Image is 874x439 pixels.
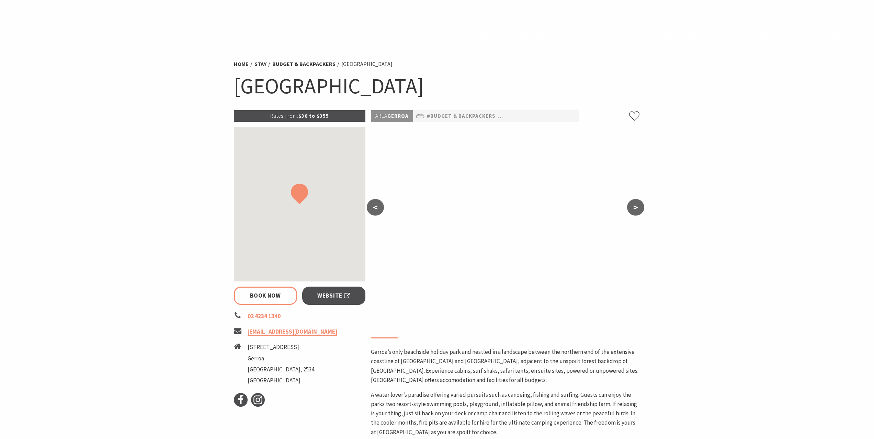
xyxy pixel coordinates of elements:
h1: [GEOGRAPHIC_DATA] [234,72,640,100]
p: A water lover’s paradise offering varied pursuits such as canoeing, fishing and surfing. Guests c... [371,390,640,437]
span: Home [476,31,493,39]
span: What’s On [663,31,697,39]
span: Winter Deals [757,31,800,39]
a: #Camping & Holiday Parks [498,112,573,120]
a: Book Now [234,287,297,305]
a: 02 4234 1340 [248,312,281,320]
p: Gerroa [371,110,413,122]
li: [GEOGRAPHIC_DATA], 2534 [248,365,314,374]
span: Stay [565,31,580,39]
li: [STREET_ADDRESS] [248,343,314,352]
a: #Budget & backpackers [427,112,496,120]
span: See & Do [593,31,621,39]
span: Rates From: [270,113,298,119]
li: [GEOGRAPHIC_DATA] [248,376,314,385]
a: #Cottages [575,112,607,120]
a: [EMAIL_ADDRESS][DOMAIN_NAME] [248,328,337,336]
span: Area [375,113,387,119]
p: $30 to $355 [234,110,366,122]
span: Destinations [507,31,551,39]
p: Gerroa’s only beachside holiday park and nestled in a landscape between the northern end of the e... [371,347,640,385]
span: Website [317,291,350,300]
a: Website [302,287,366,305]
span: Book now [711,31,743,39]
nav: Main Menu [469,30,807,42]
button: > [627,199,644,216]
li: Gerroa [248,354,314,363]
span: Plan [634,31,650,39]
button: < [367,199,384,216]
